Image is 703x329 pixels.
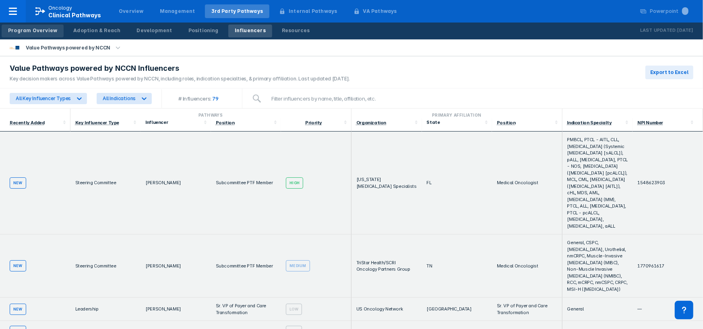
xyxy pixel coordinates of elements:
[10,64,179,73] span: Value Pathways powered by NCCN Influencers
[640,27,677,35] p: Last Updated:
[637,120,663,125] div: NPI Number
[228,25,272,37] a: Influencers
[103,95,136,101] div: All Indications
[23,42,114,53] div: Value Pathways powered by NCCN
[10,120,44,125] div: Recently Added
[112,4,150,18] a: Overview
[427,119,483,125] div: State
[216,120,235,125] div: Position
[205,4,270,18] a: 3rd Party Pathways
[355,112,559,118] div: Primary Affiliation
[73,27,120,34] div: Adoption & Reach
[10,75,350,82] div: Key decision makers across Value Pathways powered by NCCN, including roles, indication specialtie...
[351,234,422,298] td: TriStar Health/SCRI Oncology Partners Group
[633,298,703,321] td: —
[211,132,281,234] td: Subcommittee PTF Member
[562,298,633,321] td: General
[153,4,202,18] a: Management
[492,298,562,321] td: Sr. VP of Payer and Care Transformation
[351,132,422,234] td: [US_STATE] [MEDICAL_DATA] Specialists
[492,132,562,234] td: Medical Oncologist
[16,95,71,101] div: All Key Influencer Types
[130,25,178,37] a: Development
[141,132,211,234] td: [PERSON_NAME]
[211,234,281,298] td: Subcommittee PTF Member
[10,46,19,50] img: value-pathways-nccn
[211,8,263,15] div: 3rd Party Pathways
[363,8,397,15] div: VA Pathways
[677,27,693,35] p: [DATE]
[562,234,633,298] td: General, CSPC, [MEDICAL_DATA], Urothelial, nmCRPC, Muscle-Invasive [MEDICAL_DATA] (MIBC), Non-Mus...
[633,234,703,298] td: 1770961617
[119,8,144,15] div: Overview
[289,8,337,15] div: Internal Pathways
[136,27,172,34] div: Development
[179,95,211,102] div: # Influencers:
[211,298,281,321] td: Sr. VP of Payer and Care Transformation
[160,8,195,15] div: Management
[562,132,633,234] td: PMBCL, PTCL - AITL, CLL, [MEDICAL_DATA] (Systemic [MEDICAL_DATA] [sALCL]), pALL, [MEDICAL_DATA], ...
[275,25,316,37] a: Resources
[188,27,219,34] div: Positioning
[70,132,141,234] td: Steering Committee
[211,95,225,102] span: 79
[267,90,693,107] input: Filter influencers by name, title, affiliation, etc.
[75,120,119,125] div: Key Influencer Type
[141,234,211,298] td: [PERSON_NAME]
[282,27,310,34] div: Resources
[422,298,492,321] td: [GEOGRAPHIC_DATA]
[8,27,57,34] div: Program Overview
[235,27,266,34] div: Influencers
[48,12,101,19] span: Clinical Pathways
[356,120,386,125] div: Organization
[48,4,72,12] p: Oncology
[633,132,703,234] td: 1548623903
[70,234,141,298] td: Steering Committee
[74,112,348,118] div: Pathways
[422,234,492,298] td: TN
[10,304,26,315] div: new
[286,304,302,315] div: Low
[645,66,693,79] button: Export to Excel
[141,298,211,321] td: [PERSON_NAME]
[650,69,689,76] span: Export to Excel
[145,119,201,125] div: Influencer
[10,177,26,189] div: new
[422,132,492,234] td: FL
[492,234,562,298] td: Medical Oncologist
[497,120,516,125] div: Position
[650,8,689,15] div: Powerpoint
[286,260,310,271] div: Medium
[10,260,26,271] div: new
[67,25,127,37] a: Adoption & Reach
[182,25,225,37] a: Positioning
[305,120,322,125] div: Priority
[70,298,141,321] td: Leadership
[567,120,612,125] div: Indication Specialty
[286,177,303,189] div: High
[351,298,422,321] td: US Oncology Network
[2,25,64,37] a: Program Overview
